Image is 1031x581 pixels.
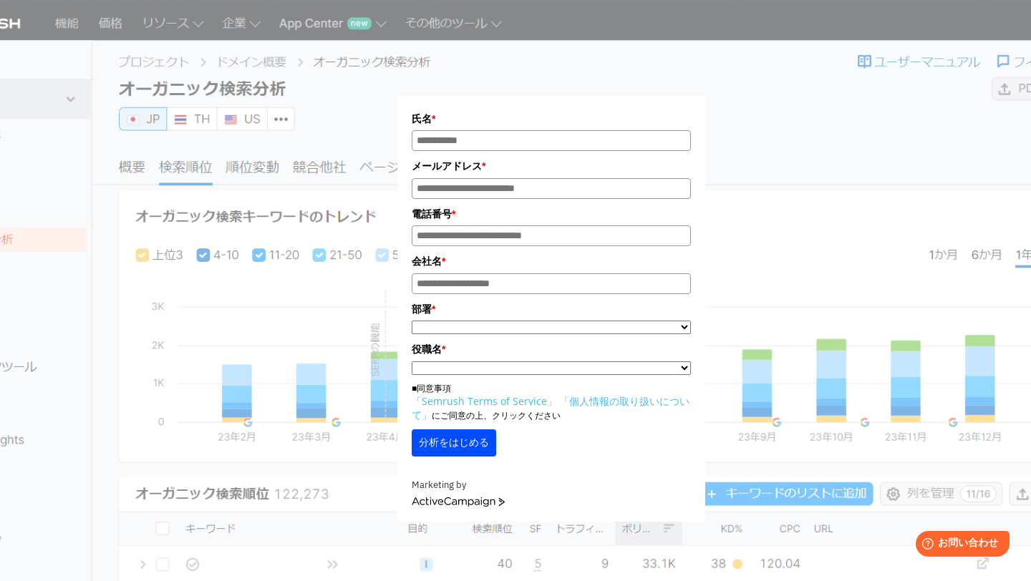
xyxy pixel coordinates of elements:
label: 役職名 [412,341,691,357]
button: 分析をはじめる [412,429,496,456]
label: 部署 [412,301,691,317]
a: 「Semrush Terms of Service」 [412,394,557,408]
label: 氏名 [412,111,691,127]
label: メールアドレス [412,158,691,174]
p: ■同意事項 にご同意の上、クリックください [412,382,691,422]
a: 「個人情報の取り扱いについて」 [412,394,689,421]
div: Marketing by [412,478,691,493]
label: 会社名 [412,253,691,269]
iframe: Help widget launcher [904,525,1015,565]
label: 電話番号 [412,206,691,222]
